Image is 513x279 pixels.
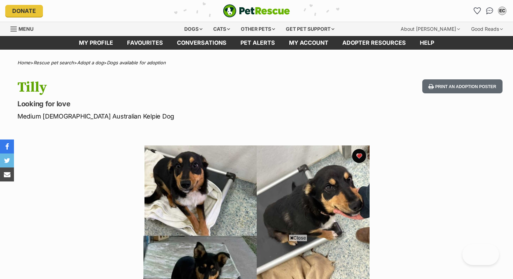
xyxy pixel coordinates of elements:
p: Medium [DEMOGRAPHIC_DATA] Australian Kelpie Dog [17,112,313,121]
a: Rescue pet search [34,60,74,65]
a: PetRescue [223,4,290,17]
div: Get pet support [281,22,339,36]
a: Menu [10,22,38,35]
a: Home [17,60,30,65]
button: My account [497,5,508,16]
a: Favourites [120,36,170,50]
p: Looking for love [17,99,313,109]
div: About [PERSON_NAME] [396,22,465,36]
img: logo-e224e6f780fb5917bec1dbf3a21bbac754714ae5b6737aabdf751b685950b380.svg [223,4,290,17]
div: Cats [208,22,235,36]
a: Help [413,36,441,50]
iframe: Advertisement [129,244,384,276]
button: favourite [352,149,366,163]
a: Adopter resources [335,36,413,50]
a: Conversations [484,5,495,16]
img: chat-41dd97257d64d25036548639549fe6c8038ab92f7586957e7f3b1b290dea8141.svg [486,7,493,14]
h1: Tilly [17,79,313,95]
a: Adopt a dog [77,60,104,65]
button: Print an adoption poster [422,79,503,94]
div: EC [499,7,506,14]
ul: Account quick links [471,5,508,16]
a: Favourites [471,5,483,16]
span: Menu [18,26,34,32]
a: Dogs available for adoption [107,60,166,65]
span: Close [289,234,307,241]
a: Pet alerts [233,36,282,50]
div: Good Reads [466,22,508,36]
a: My account [282,36,335,50]
a: conversations [170,36,233,50]
a: My profile [72,36,120,50]
div: Other pets [236,22,280,36]
div: Dogs [179,22,207,36]
a: Donate [5,5,43,17]
iframe: Help Scout Beacon - Open [462,244,499,265]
